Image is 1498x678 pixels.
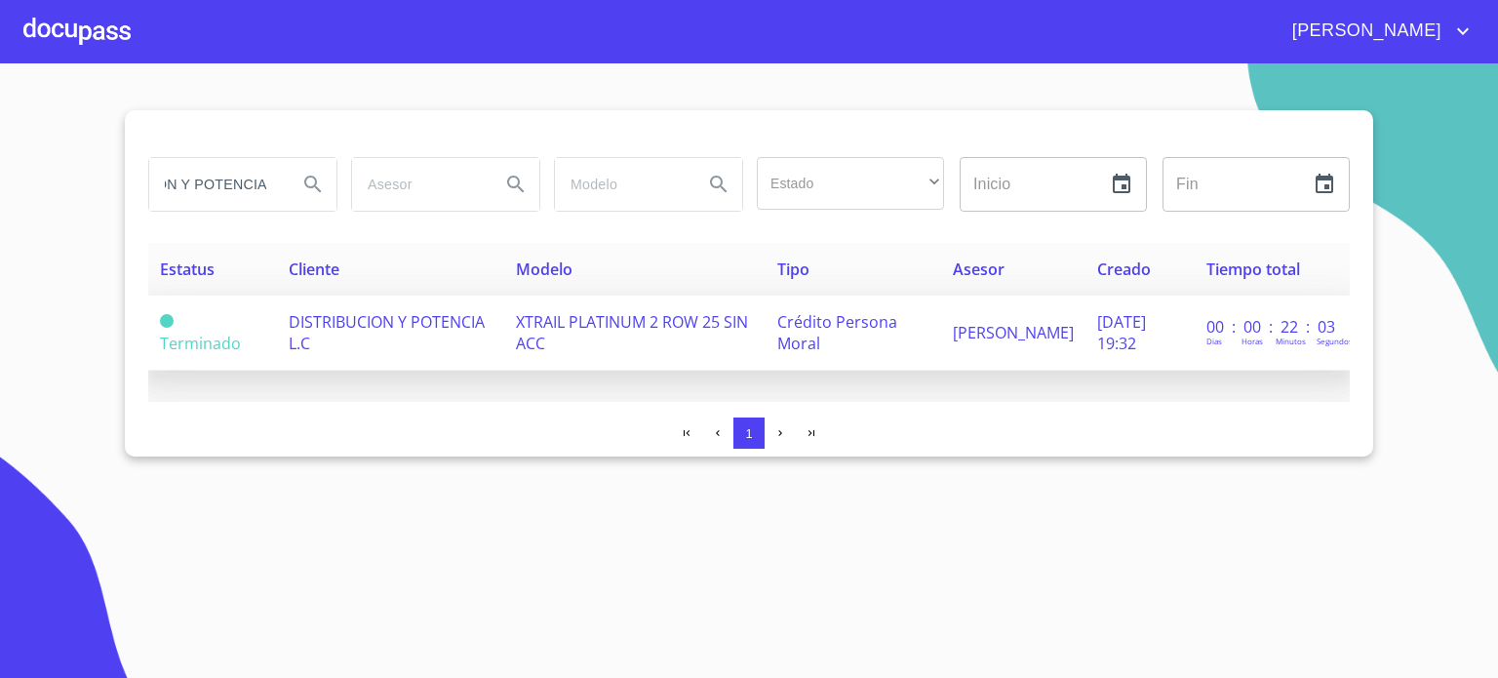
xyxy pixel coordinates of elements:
[1097,311,1146,354] span: [DATE] 19:32
[1097,259,1151,280] span: Creado
[352,158,485,211] input: search
[953,322,1074,343] span: [PERSON_NAME]
[289,311,485,354] span: DISTRIBUCION Y POTENCIA L.C
[695,161,742,208] button: Search
[149,158,282,211] input: search
[1276,336,1306,346] p: Minutos
[1278,16,1475,47] button: account of current user
[777,311,897,354] span: Crédito Persona Moral
[1206,316,1338,338] p: 00 : 00 : 22 : 03
[290,161,336,208] button: Search
[555,158,688,211] input: search
[516,259,572,280] span: Modelo
[757,157,944,210] div: ​
[1317,336,1353,346] p: Segundos
[1206,336,1222,346] p: Dias
[1278,16,1451,47] span: [PERSON_NAME]
[493,161,539,208] button: Search
[777,259,809,280] span: Tipo
[733,418,765,449] button: 1
[160,259,215,280] span: Estatus
[516,311,748,354] span: XTRAIL PLATINUM 2 ROW 25 SIN ACC
[1242,336,1263,346] p: Horas
[745,426,752,441] span: 1
[289,259,339,280] span: Cliente
[160,333,241,354] span: Terminado
[1206,259,1300,280] span: Tiempo total
[953,259,1005,280] span: Asesor
[160,314,174,328] span: Terminado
